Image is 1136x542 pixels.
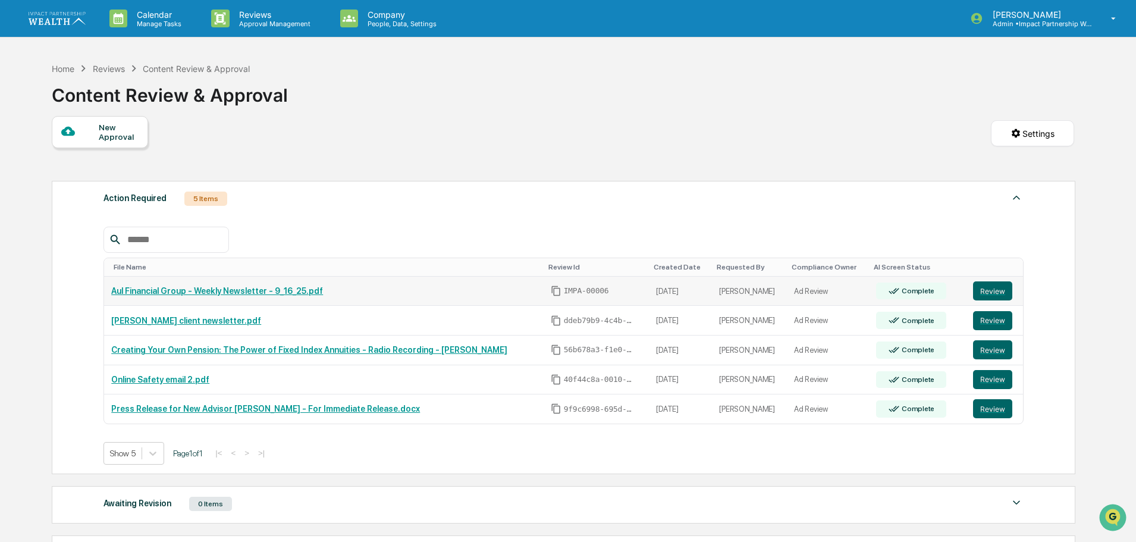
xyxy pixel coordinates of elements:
[717,263,782,271] div: Toggle SortBy
[899,375,934,384] div: Complete
[111,375,209,384] a: Online Safety email 2.pdf
[564,405,635,414] span: 9f9c6998-695d-4253-9fda-b5ae0bd1ebcd
[973,281,1016,300] a: Review
[12,151,21,161] div: 🖐️
[29,12,86,24] img: logo
[649,365,712,395] td: [DATE]
[899,405,934,413] div: Complete
[127,10,187,20] p: Calendar
[24,173,75,184] span: Data Lookup
[52,64,74,74] div: Home
[712,306,787,336] td: [PERSON_NAME]
[103,496,171,511] div: Awaiting Revision
[7,145,81,167] a: 🖐️Preclearance
[564,375,635,384] span: 40f44c8a-0010-4ad0-a41b-85357946d6af
[1098,503,1130,535] iframe: Open customer support
[899,317,934,325] div: Complete
[111,286,323,296] a: Aul Financial Group - Weekly Newsletter - 9_16_25.pdf
[84,201,144,211] a: Powered byPylon
[12,91,33,112] img: 1746055101610-c473b297-6a78-478c-a979-82029cc54cd1
[118,202,144,211] span: Pylon
[111,345,507,355] a: Creating Your Own Pension: The Power of Fixed Index Annuities - Radio Recording - [PERSON_NAME]
[40,103,150,112] div: We're available if you need us!
[973,281,1012,300] button: Review
[358,20,443,28] p: People, Data, Settings
[564,316,635,325] span: ddeb79b9-4c4b-4252-94ef-610fa5f6a3ed
[230,20,316,28] p: Approval Management
[973,399,1012,418] button: Review
[787,336,869,365] td: Ad Review
[98,150,148,162] span: Attestations
[551,286,561,296] span: Copy Id
[184,192,227,206] div: 5 Items
[24,150,77,162] span: Preclearance
[899,287,934,295] div: Complete
[173,449,203,458] span: Page 1 of 1
[189,497,232,511] div: 0 Items
[52,75,288,106] div: Content Review & Approval
[358,10,443,20] p: Company
[7,168,80,189] a: 🔎Data Lookup
[551,374,561,385] span: Copy Id
[983,10,1094,20] p: [PERSON_NAME]
[712,277,787,306] td: [PERSON_NAME]
[991,120,1074,146] button: Settings
[787,394,869,424] td: Ad Review
[975,263,1018,271] div: Toggle SortBy
[787,365,869,395] td: Ad Review
[712,365,787,395] td: [PERSON_NAME]
[649,394,712,424] td: [DATE]
[127,20,187,28] p: Manage Tasks
[93,64,125,74] div: Reviews
[649,277,712,306] td: [DATE]
[255,448,268,458] button: >|
[81,145,152,167] a: 🗄️Attestations
[973,340,1016,359] a: Review
[874,263,961,271] div: Toggle SortBy
[973,370,1012,389] button: Review
[564,345,635,355] span: 56b678a3-f1e0-4374-8cfb-36862cc478e0
[973,311,1016,330] a: Review
[548,263,645,271] div: Toggle SortBy
[12,174,21,183] div: 🔎
[551,315,561,326] span: Copy Id
[1009,190,1024,205] img: caret
[792,263,864,271] div: Toggle SortBy
[654,263,707,271] div: Toggle SortBy
[983,20,1094,28] p: Admin • Impact Partnership Wealth
[787,306,869,336] td: Ad Review
[1009,496,1024,510] img: caret
[899,346,934,354] div: Complete
[40,91,195,103] div: Start new chat
[649,336,712,365] td: [DATE]
[202,95,216,109] button: Start new chat
[973,340,1012,359] button: Review
[973,399,1016,418] a: Review
[787,277,869,306] td: Ad Review
[973,370,1016,389] a: Review
[143,64,250,74] div: Content Review & Approval
[649,306,712,336] td: [DATE]
[103,190,167,206] div: Action Required
[551,344,561,355] span: Copy Id
[564,286,609,296] span: IMPA-00006
[230,10,316,20] p: Reviews
[114,263,538,271] div: Toggle SortBy
[712,336,787,365] td: [PERSON_NAME]
[227,448,239,458] button: <
[973,311,1012,330] button: Review
[551,403,561,414] span: Copy Id
[86,151,96,161] div: 🗄️
[111,316,261,325] a: [PERSON_NAME] client newsletter.pdf
[99,123,139,142] div: New Approval
[712,394,787,424] td: [PERSON_NAME]
[212,448,225,458] button: |<
[12,25,216,44] p: How can we help?
[241,448,253,458] button: >
[111,404,420,413] a: Press Release for New Advisor [PERSON_NAME] - For Immediate Release.docx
